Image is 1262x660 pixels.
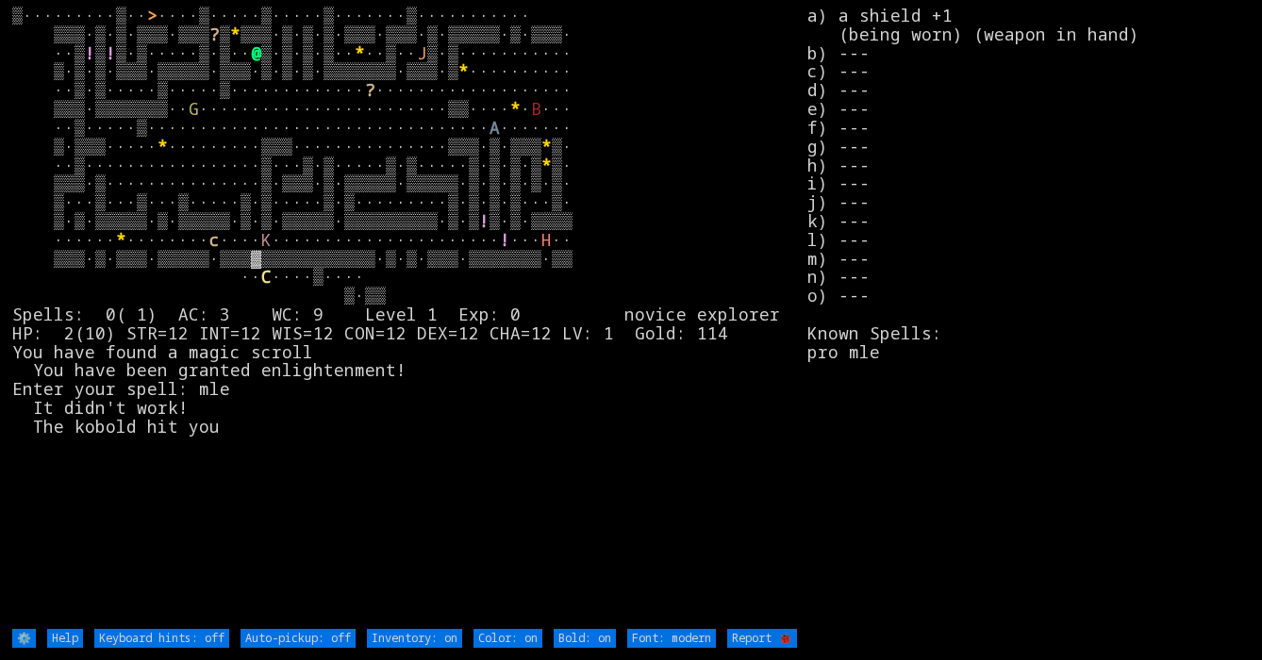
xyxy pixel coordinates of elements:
font: @ [251,41,261,64]
font: ! [500,228,510,251]
input: ⚙️ [12,629,36,648]
font: B [531,97,541,120]
input: Inventory: on [367,629,462,648]
input: Color: on [473,629,542,648]
font: ! [479,209,490,232]
font: K [261,228,272,251]
font: A [490,116,500,139]
font: ! [106,41,116,64]
input: Auto-pickup: off [241,629,356,648]
font: C [261,265,272,288]
font: c [209,228,220,251]
font: H [541,228,552,251]
input: Report 🐞 [727,629,797,648]
larn: ▒·········▒·· ····▒·····▒·····▒·······▒··········· ▒▒▒·▒·▒·▒▒▒·▒▒▒ ▒ ▒▒▒·▒·▒·▒·▒▒▒·▒▒▒·▒·▒▒▒▒▒·▒·... [12,7,807,627]
font: G [189,97,199,120]
input: Font: modern [627,629,716,648]
font: ? [209,23,220,45]
input: Keyboard hints: off [94,629,229,648]
input: Help [47,629,83,648]
font: > [147,4,158,26]
font: ! [85,41,95,64]
stats: a) a shield +1 (being worn) (weapon in hand) b) --- c) --- d) --- e) --- f) --- g) --- h) --- i) ... [807,7,1249,627]
font: J [417,41,427,64]
font: ? [365,78,375,101]
input: Bold: on [554,629,616,648]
